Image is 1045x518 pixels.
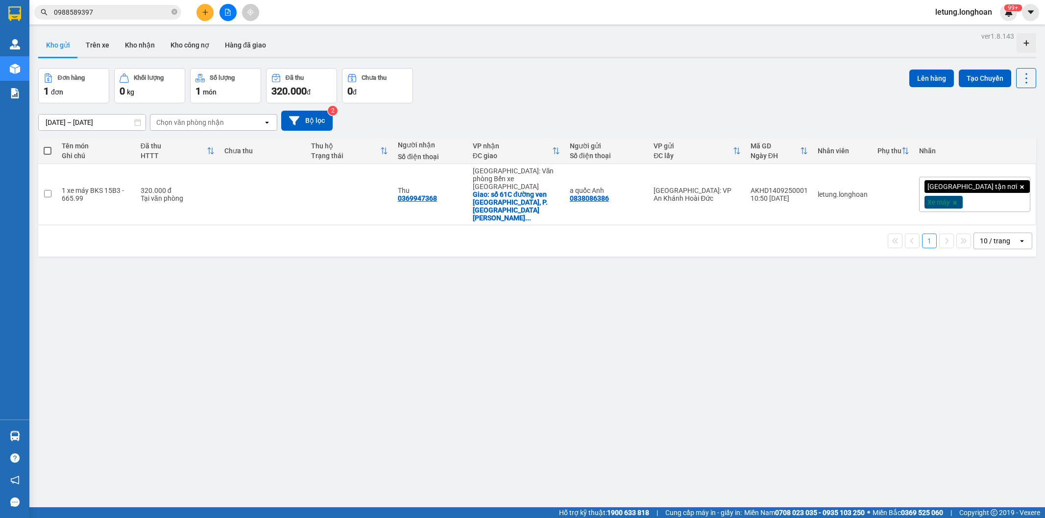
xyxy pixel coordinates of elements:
div: VP gửi [654,142,733,150]
button: Kho gửi [38,33,78,57]
span: Miền Bắc [873,507,943,518]
div: Tên món [62,142,131,150]
span: | [656,507,658,518]
th: Toggle SortBy [746,138,813,164]
div: Người nhận [398,141,463,149]
div: Đã thu [141,142,207,150]
div: AKHD1409250001 [751,187,808,194]
span: Miền Nam [744,507,865,518]
span: notification [10,475,20,485]
span: plus [202,9,209,16]
strong: 0708 023 035 - 0935 103 250 [775,509,865,517]
button: Chưa thu0đ [342,68,413,103]
div: 10 / trang [980,236,1010,246]
span: món [203,88,217,96]
div: Chưa thu [224,147,301,155]
svg: open [1018,237,1026,245]
div: Phụ thu [877,147,901,155]
div: 1 xe máy BKS 15B3 - 665.99 [62,187,131,202]
div: 0838086386 [570,194,609,202]
span: 0 [120,85,125,97]
button: 1 [922,234,937,248]
th: Toggle SortBy [468,138,565,164]
div: Thu hộ [311,142,380,150]
div: ĐC lấy [654,152,733,160]
span: message [10,497,20,507]
div: Khối lượng [134,74,164,81]
span: aim [247,9,254,16]
th: Toggle SortBy [873,138,914,164]
div: [GEOGRAPHIC_DATA]: VP An Khánh Hoài Đức [654,187,741,202]
div: Tạo kho hàng mới [1017,33,1036,53]
div: Trạng thái [311,152,380,160]
div: Mã GD [751,142,800,150]
div: [GEOGRAPHIC_DATA]: Văn phòng Bến xe [GEOGRAPHIC_DATA] [473,167,560,190]
span: 0 [347,85,353,97]
div: a quốc Anh [570,187,644,194]
button: aim [242,4,259,21]
span: file-add [224,9,231,16]
button: Kho nhận [117,33,163,57]
div: Nhân viên [818,147,868,155]
div: VP nhận [473,142,552,150]
span: đ [307,88,311,96]
span: question-circle [10,453,20,463]
div: letung.longhoan [818,190,868,198]
button: plus [196,4,214,21]
div: HTTT [141,152,207,160]
div: Đơn hàng [58,74,85,81]
span: đ [353,88,357,96]
span: ⚪️ [867,511,870,515]
button: Bộ lọc [281,111,333,131]
div: Số điện thoại [398,153,463,161]
sup: 424 [1004,4,1022,11]
button: file-add [219,4,237,21]
div: 10:50 [DATE] [751,194,808,202]
span: ... [525,214,531,222]
svg: open [263,118,271,126]
img: logo-vxr [8,6,21,21]
strong: 0369 525 060 [901,509,943,517]
div: Đã thu [286,74,304,81]
div: Ghi chú [62,152,131,160]
button: Kho công nợ [163,33,217,57]
div: Tại văn phòng [141,194,215,202]
span: Xe máy [927,198,950,207]
div: 0369947368 [398,194,437,202]
span: đơn [51,88,63,96]
span: Cung cấp máy in - giấy in: [665,507,742,518]
button: Khối lượng0kg [114,68,185,103]
div: Giao: số 61C đường ven hồ lâm tường, P. Hồ nam, Q. Lê Chân Hải Phòng [473,190,560,222]
div: Chọn văn phòng nhận [156,118,224,127]
img: icon-new-feature [1004,8,1013,17]
button: Đã thu320.000đ [266,68,337,103]
strong: 1900 633 818 [607,509,649,517]
button: Đơn hàng1đơn [38,68,109,103]
div: Ngày ĐH [751,152,800,160]
sup: 2 [328,106,338,116]
div: Số lượng [210,74,235,81]
div: Nhãn [919,147,1030,155]
span: [GEOGRAPHIC_DATA] tận nơi [927,182,1017,191]
span: Hỗ trợ kỹ thuật: [559,507,649,518]
div: Số điện thoại [570,152,644,160]
span: letung.longhoan [927,6,1000,18]
div: ver 1.8.143 [981,31,1014,42]
span: search [41,9,48,16]
img: warehouse-icon [10,431,20,441]
th: Toggle SortBy [136,138,219,164]
span: 1 [195,85,201,97]
div: Thu [398,187,463,194]
button: Số lượng1món [190,68,261,103]
span: | [950,507,952,518]
img: warehouse-icon [10,64,20,74]
img: warehouse-icon [10,39,20,49]
th: Toggle SortBy [649,138,746,164]
div: 320.000 đ [141,187,215,194]
button: Trên xe [78,33,117,57]
input: Select a date range. [39,115,146,130]
div: Người gửi [570,142,644,150]
span: 320.000 [271,85,307,97]
button: caret-down [1022,4,1039,21]
img: solution-icon [10,88,20,98]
